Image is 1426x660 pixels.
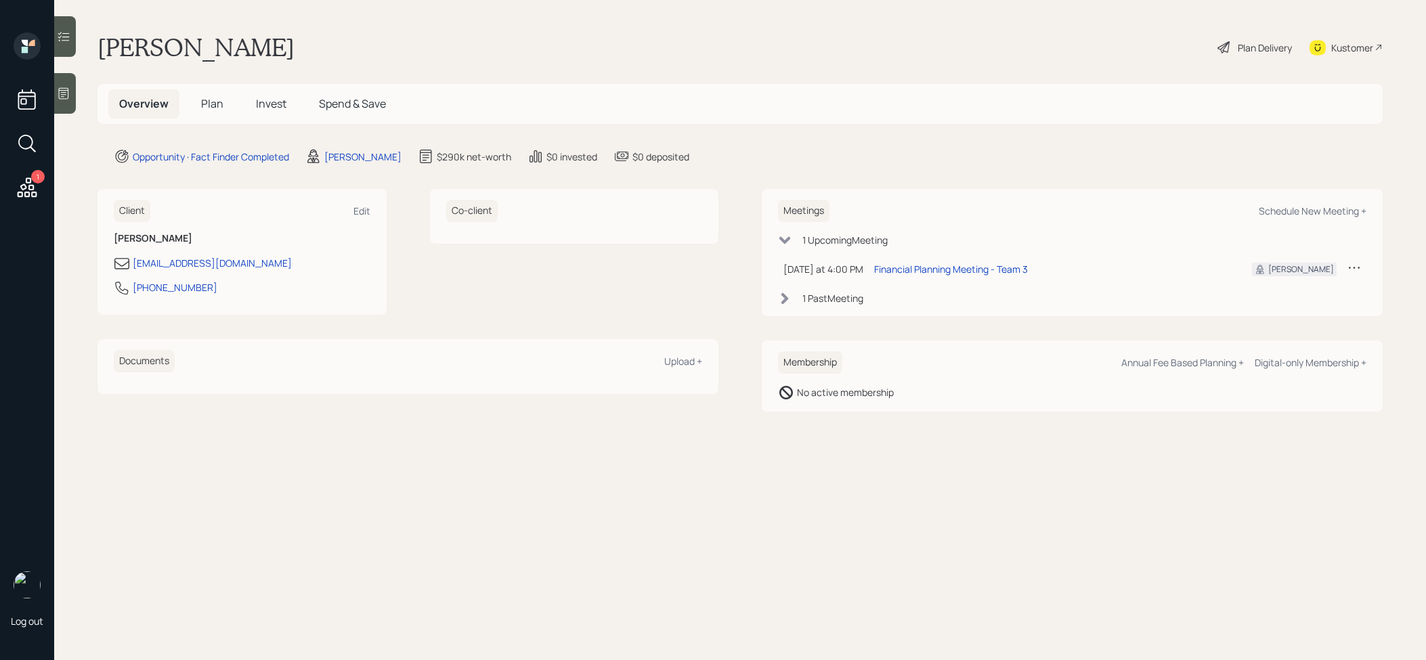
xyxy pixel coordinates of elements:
div: 1 Past Meeting [802,291,863,305]
span: Spend & Save [319,96,386,111]
div: [PERSON_NAME] [324,150,402,164]
h1: [PERSON_NAME] [98,32,295,62]
div: Log out [11,615,43,628]
div: Upload + [664,355,702,368]
div: Edit [353,204,370,217]
h6: Meetings [778,200,829,222]
div: $290k net-worth [437,150,511,164]
div: Financial Planning Meeting - Team 3 [874,262,1028,276]
div: Schedule New Meeting + [1259,204,1366,217]
div: [PHONE_NUMBER] [133,280,217,294]
div: Digital-only Membership + [1255,356,1366,369]
div: [EMAIL_ADDRESS][DOMAIN_NAME] [133,256,292,270]
div: 1 [31,170,45,183]
span: Invest [256,96,286,111]
div: 1 Upcoming Meeting [802,233,888,247]
div: Opportunity · Fact Finder Completed [133,150,289,164]
div: $0 invested [546,150,597,164]
span: Overview [119,96,169,111]
div: [DATE] at 4:00 PM [783,262,863,276]
h6: Co-client [446,200,498,222]
div: No active membership [797,385,894,399]
div: Annual Fee Based Planning + [1121,356,1244,369]
div: Plan Delivery [1238,41,1292,55]
span: Plan [201,96,223,111]
h6: Documents [114,350,175,372]
div: $0 deposited [632,150,689,164]
h6: Client [114,200,150,222]
div: Kustomer [1331,41,1373,55]
h6: [PERSON_NAME] [114,233,370,244]
h6: Membership [778,351,842,374]
div: [PERSON_NAME] [1268,263,1334,276]
img: treva-nostdahl-headshot.png [14,571,41,598]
